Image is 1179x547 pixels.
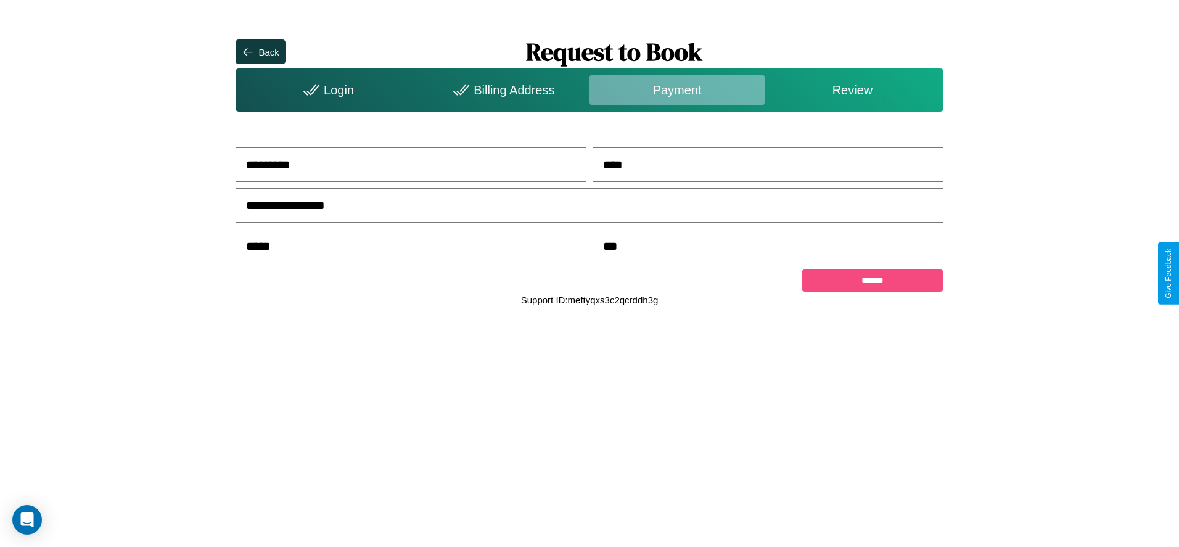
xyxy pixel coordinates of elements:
button: Back [236,39,285,64]
div: Payment [589,75,765,105]
div: Login [239,75,414,105]
div: Back [258,47,279,57]
div: Review [765,75,940,105]
div: Billing Address [414,75,589,105]
h1: Request to Book [286,35,943,68]
div: Give Feedback [1164,249,1173,298]
div: Open Intercom Messenger [12,505,42,535]
p: Support ID: meftyqxs3c2qcrddh3g [521,292,659,308]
